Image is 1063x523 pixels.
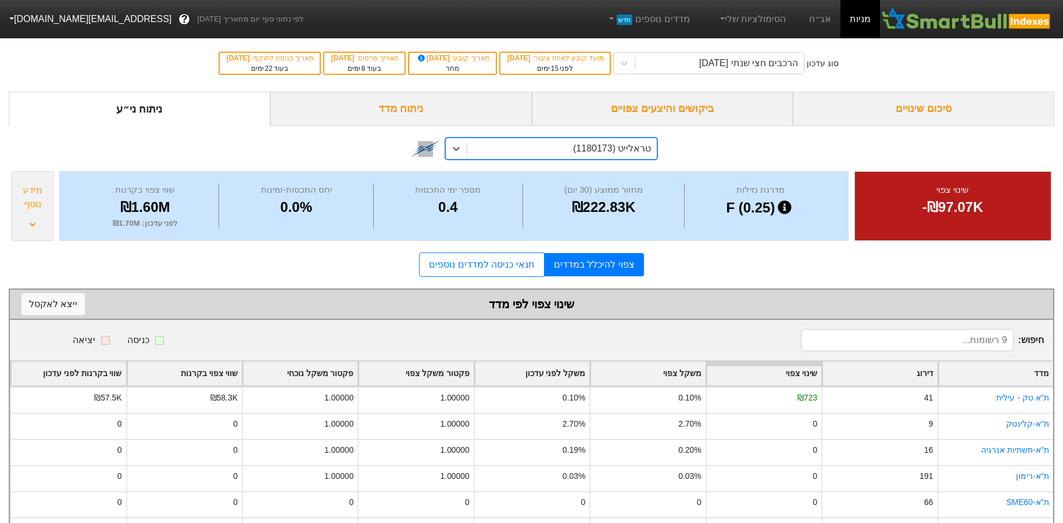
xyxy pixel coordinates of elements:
div: ביקושים והיצעים צפויים [532,92,793,126]
div: שווי צפוי בקרנות [74,183,216,197]
div: 0.10% [678,392,701,404]
div: 16 [924,444,933,456]
div: 0 [349,496,354,508]
div: 0.20% [678,444,701,456]
div: ₪723 [797,392,817,404]
a: צפוי להיכלל במדדים [545,253,644,276]
div: ₪58.3K [210,392,238,404]
div: 0.0% [222,197,370,218]
div: כניסה [127,333,149,347]
div: Toggle SortBy [243,362,357,385]
div: 66 [924,496,933,508]
div: 0 [233,418,238,430]
div: תאריך קובע : [415,53,490,63]
div: סיכום שינויים [793,92,1054,126]
a: ת''א טק - עילית [996,393,1049,402]
div: 0.03% [563,470,585,482]
div: ניתוח ני״ע [9,92,270,126]
div: תאריך כניסה לתוקף : [226,53,314,63]
div: Toggle SortBy [707,362,821,385]
div: יחס התכסות-זמינות [222,183,370,197]
div: 0 [117,418,122,430]
a: ת''א-SME60 [1006,497,1049,507]
div: מדרגת נזילות [688,183,833,197]
div: 0 [813,444,817,456]
div: 0 [117,470,122,482]
div: -₪97.07K [869,197,1036,218]
div: 0.03% [678,470,701,482]
span: 15 [551,64,559,73]
div: 1.00000 [441,418,470,430]
span: 8 [362,64,366,73]
div: 41 [924,392,933,404]
div: Toggle SortBy [590,362,705,385]
span: [DATE] [507,54,532,62]
div: ₪57.5K [94,392,121,404]
div: 1.00000 [441,444,470,456]
span: [DATE] [331,54,356,62]
div: ₪222.83K [526,197,682,218]
div: הרכבים חצי שנתי [DATE] [699,56,799,70]
a: ת''א-רימון [1016,471,1049,481]
div: לפני עדכון : ₪1.70M [74,218,216,229]
div: בעוד ימים [226,63,314,74]
span: ? [181,12,188,27]
input: 9 רשומות... [801,329,1014,351]
a: מדדים נוספיםחדש [602,8,695,31]
div: 1.00000 [441,392,470,404]
div: 0.4 [377,197,520,218]
div: ₪1.60M [74,197,216,218]
div: מידע נוסף [15,183,50,211]
div: 0.10% [563,392,585,404]
div: 1.00000 [441,470,470,482]
span: חדש [617,15,632,25]
div: טראלייט (1180173) [573,142,651,156]
div: 0 [233,496,238,508]
div: 0 [465,496,470,508]
div: 0 [233,470,238,482]
div: Toggle SortBy [127,362,242,385]
span: [DATE] [416,54,452,62]
div: סוג עדכון [807,57,839,70]
div: F (0.25) [688,197,833,219]
div: Toggle SortBy [939,362,1053,385]
div: Toggle SortBy [11,362,126,385]
div: 2.70% [678,418,701,430]
div: Toggle SortBy [475,362,589,385]
a: תנאי כניסה למדדים נוספים [419,253,544,277]
button: ייצא לאקסל [22,293,85,315]
span: 22 [265,64,273,73]
img: tase link [410,134,441,164]
div: 1.00000 [324,444,353,456]
div: Toggle SortBy [359,362,473,385]
span: חיפוש : [801,329,1044,351]
div: 0 [813,496,817,508]
div: 0 [117,496,122,508]
span: לפי נתוני סוף יום מתאריך [DATE] [197,13,303,25]
div: 0 [813,418,817,430]
div: 0 [581,496,586,508]
div: 1.00000 [324,392,353,404]
span: [DATE] [227,54,252,62]
a: ת''א-תשתיות אנרגיה [981,445,1049,455]
div: 0 [813,470,817,482]
div: 1.00000 [324,470,353,482]
span: מחר [446,64,459,73]
div: מחזור ממוצע (30 יום) [526,183,682,197]
div: מספר ימי התכסות [377,183,520,197]
div: 0.19% [563,444,585,456]
div: 0 [233,444,238,456]
div: לפני ימים [506,63,604,74]
div: 191 [919,470,933,482]
div: יציאה [73,333,95,347]
div: שינוי צפוי [869,183,1036,197]
a: ת"א-קלינטק [1006,419,1049,428]
div: ניתוח מדד [270,92,532,126]
div: תאריך פרסום : [330,53,399,63]
div: שינוי צפוי לפי מדד [22,295,1041,313]
div: 9 [929,418,933,430]
div: 0 [697,496,701,508]
img: SmartBull [880,8,1054,31]
div: 2.70% [563,418,585,430]
a: הסימולציות שלי [713,8,791,31]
